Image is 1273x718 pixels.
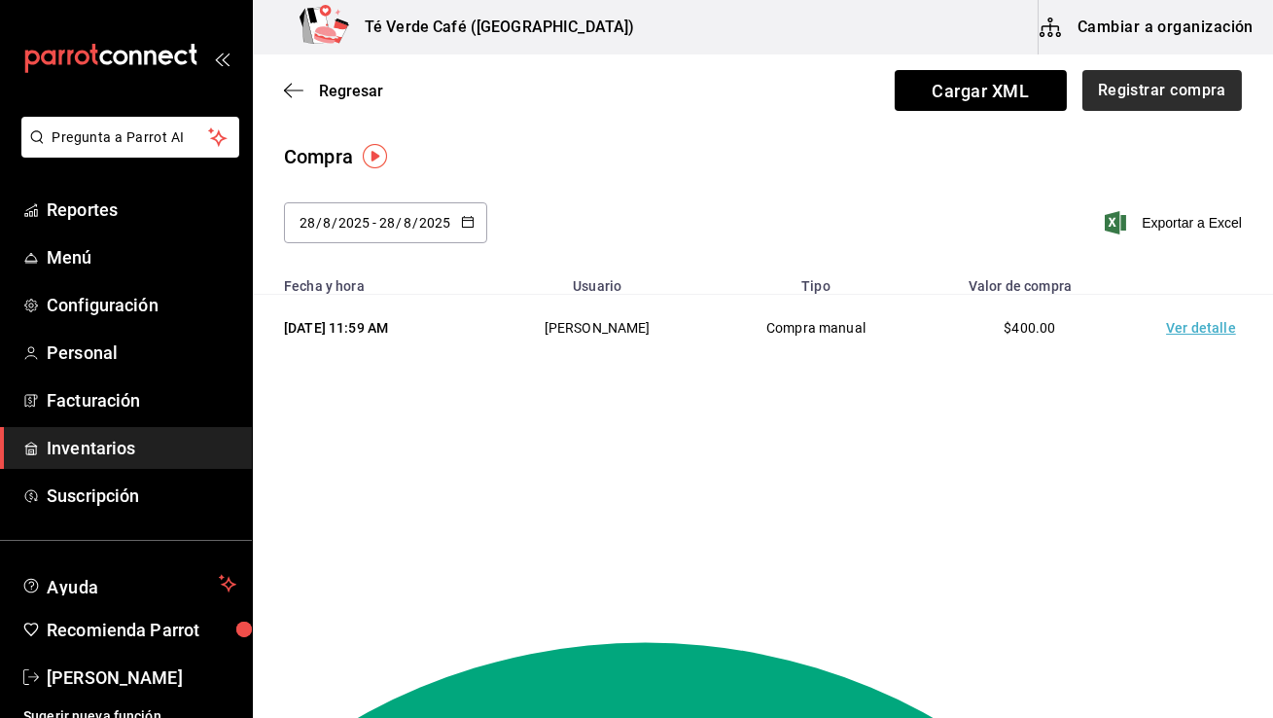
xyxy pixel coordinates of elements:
th: Tipo [709,267,923,295]
span: Ayuda [47,572,211,595]
span: Recomienda Parrot [47,617,236,643]
input: Month [403,215,412,231]
button: Registrar compra [1082,70,1242,111]
h3: Té Verde Café ([GEOGRAPHIC_DATA]) [349,16,634,39]
span: Suscripción [47,483,236,509]
input: Day [378,215,396,231]
button: Pregunta a Parrot AI [21,117,239,158]
td: [PERSON_NAME] [485,295,709,362]
span: Inventarios [47,435,236,461]
input: Month [322,215,332,231]
span: Reportes [47,197,236,223]
input: Day [299,215,316,231]
th: Valor de compra [923,267,1137,295]
span: Personal [47,340,236,366]
span: / [332,215,337,231]
span: $400.00 [1004,320,1055,336]
span: Pregunta a Parrot AI [53,127,209,148]
input: Year [418,215,451,231]
div: [DATE] 11:59 AM [284,318,462,338]
span: - [372,215,376,231]
span: Regresar [319,82,383,100]
span: / [396,215,402,231]
button: Exportar a Excel [1109,211,1242,234]
img: Tooltip marker [363,144,387,168]
span: [PERSON_NAME] [47,664,236,691]
a: Pregunta a Parrot AI [14,141,239,162]
input: Year [337,215,371,231]
th: Fecha y hora [253,267,485,295]
th: Usuario [485,267,709,295]
span: Menú [47,244,236,270]
span: Cargar XML [895,70,1067,111]
span: / [316,215,322,231]
button: Regresar [284,82,383,100]
button: open_drawer_menu [214,51,230,66]
span: Facturación [47,387,236,413]
span: / [412,215,418,231]
div: Compra [284,142,353,171]
td: Ver detalle [1137,295,1273,362]
td: Compra manual [709,295,923,362]
span: Configuración [47,292,236,318]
